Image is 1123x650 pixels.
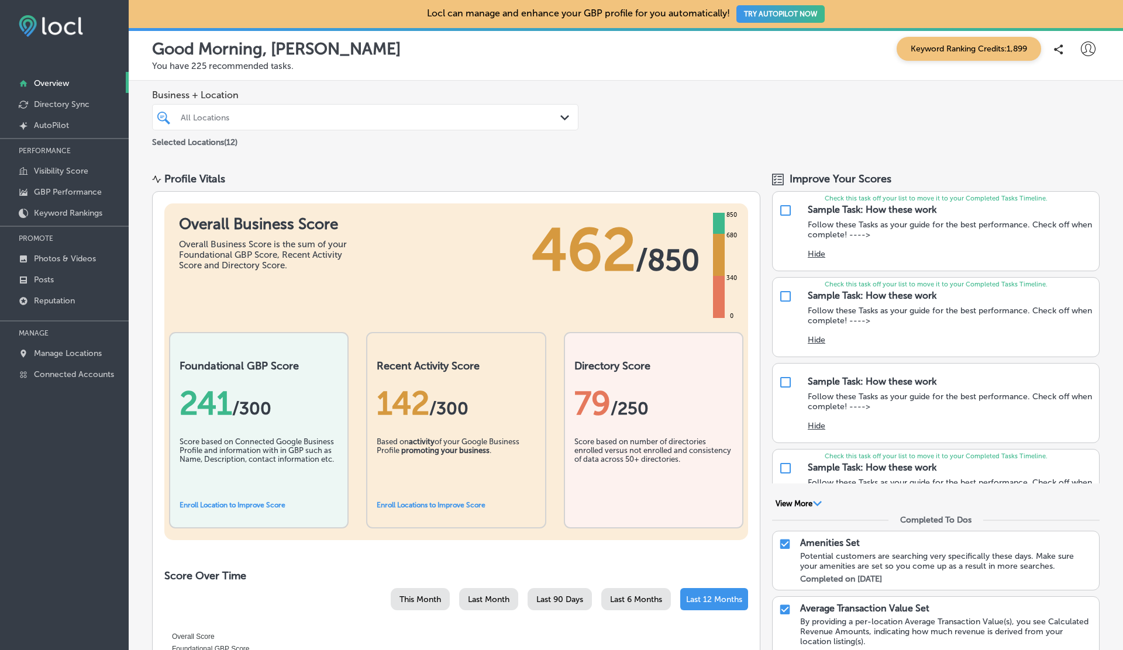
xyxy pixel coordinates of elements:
p: Connected Accounts [34,369,114,379]
p: Amenities Set [800,537,860,548]
p: Check this task off your list to move it to your Completed Tasks Timeline. [773,281,1099,288]
p: Selected Locations ( 12 ) [152,133,237,147]
label: Completed on [DATE] [800,574,882,584]
div: Sample Task: How these work [808,462,936,473]
p: Manage Locations [34,348,102,358]
div: 79 [574,384,733,423]
div: 680 [724,231,739,240]
div: 850 [724,210,739,220]
div: By providing a per-location Average Transaction Value(s), you see Calculated Revenue Amounts, ind... [800,617,1093,646]
div: 340 [724,274,739,283]
div: Score based on Connected Google Business Profile and information with in GBP such as Name, Descri... [180,437,338,496]
button: View More [772,499,825,509]
p: Follow these Tasks as your guide for the best performance. Check off when complete! ----> [808,392,1093,412]
p: Check this task off your list to move it to your Completed Tasks Timeline. [773,195,1099,202]
button: Hide [808,421,825,431]
span: /250 [611,398,649,419]
p: Reputation [34,296,75,306]
button: Hide [808,335,825,345]
p: Average Transaction Value Set [800,603,929,614]
p: Follow these Tasks as your guide for the best performance. Check off when complete! ----> [808,478,1093,497]
div: Completed To Dos [900,515,972,525]
h2: Score Over Time [164,569,748,582]
div: All Locations [181,112,561,122]
p: Follow these Tasks as your guide for the best performance. Check off when complete! ----> [808,306,1093,326]
button: TRY AUTOPILOT NOW [736,5,825,23]
span: Last Month [468,594,509,604]
a: Enroll Locations to Improve Score [377,501,485,509]
span: 462 [532,215,636,285]
p: Photos & Videos [34,254,96,264]
div: 241 [180,384,338,423]
span: Overall Score [163,632,215,641]
b: activity [409,437,435,446]
span: Last 6 Months [610,594,662,604]
p: AutoPilot [34,120,69,130]
p: Follow these Tasks as your guide for the best performance. Check off when complete! ----> [808,220,1093,240]
p: Directory Sync [34,99,89,109]
h2: Recent Activity Score [377,359,535,372]
span: This Month [399,594,441,604]
div: Based on of your Google Business Profile . [377,437,535,496]
p: You have 225 recommended tasks. [152,61,1100,71]
img: fda3e92497d09a02dc62c9cd864e3231.png [19,15,83,37]
span: Business + Location [152,89,578,101]
div: Sample Task: How these work [808,204,936,215]
h2: Foundational GBP Score [180,359,338,372]
span: Improve Your Scores [790,172,891,185]
button: Hide [808,249,825,259]
span: /300 [429,398,469,419]
div: Score based on number of directories enrolled versus not enrolled and consistency of data across ... [574,437,733,496]
div: 142 [377,384,535,423]
div: 0 [728,312,736,321]
p: Good Morning, [PERSON_NAME] [152,39,401,58]
p: Check this task off your list to move it to your Completed Tasks Timeline. [773,452,1099,460]
div: Profile Vitals [164,172,225,185]
p: Overview [34,78,69,88]
p: Keyword Rankings [34,208,102,218]
div: Overall Business Score is the sum of your Foundational GBP Score, Recent Activity Score and Direc... [179,239,354,271]
span: Keyword Ranking Credits: 1,899 [897,37,1041,61]
p: Posts [34,275,54,285]
div: Potential customers are searching very specifically these days. Make sure your amenities are set ... [800,551,1093,571]
p: Visibility Score [34,166,88,176]
a: Enroll Location to Improve Score [180,501,285,509]
span: / 300 [232,398,271,419]
span: Last 90 Days [536,594,583,604]
h1: Overall Business Score [179,215,354,233]
span: / 850 [636,243,700,278]
div: Sample Task: How these work [808,376,936,387]
b: promoting your business [401,446,490,455]
div: Sample Task: How these work [808,290,936,301]
span: Last 12 Months [686,594,742,604]
p: GBP Performance [34,187,102,197]
h2: Directory Score [574,359,733,372]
